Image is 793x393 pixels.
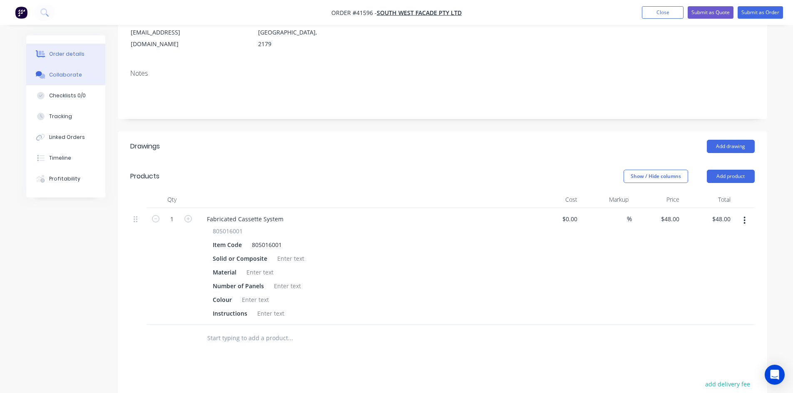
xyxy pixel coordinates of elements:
[209,266,240,278] div: Material
[738,6,783,19] button: Submit as Order
[209,252,271,264] div: Solid or Composite
[377,9,462,17] a: South West Facade Pty Ltd
[331,9,377,17] span: Order #41596 -
[209,294,235,306] div: Colour
[130,141,160,151] div: Drawings
[15,6,27,19] img: Factory
[26,85,105,106] button: Checklists 0/0
[130,69,755,77] div: Notes
[209,280,267,292] div: Number of Panels
[632,191,683,208] div: Price
[49,71,82,79] div: Collaborate
[209,307,251,319] div: Instructions
[624,170,688,183] button: Show / Hide columns
[707,140,755,153] button: Add drawing
[707,170,755,183] button: Add product
[207,330,373,346] input: Start typing to add a product...
[249,239,285,251] div: 805016001
[213,227,243,235] span: 805016001
[688,6,733,19] button: Submit as Quote
[49,133,85,141] div: Linked Orders
[49,113,72,120] div: Tracking
[131,15,200,50] div: [PERSON_NAME][EMAIL_ADDRESS][DOMAIN_NAME]
[683,191,734,208] div: Total
[26,127,105,148] button: Linked Orders
[26,168,105,189] button: Profitability
[26,148,105,168] button: Timeline
[642,6,684,19] button: Close
[147,191,197,208] div: Qty
[49,50,85,58] div: Order details
[26,44,105,64] button: Order details
[701,378,755,390] button: add delivery fee
[49,175,80,183] div: Profitability
[49,92,86,99] div: Checklists 0/0
[130,171,159,181] div: Products
[258,3,327,50] div: [GEOGRAPHIC_DATA], [GEOGRAPHIC_DATA], [GEOGRAPHIC_DATA], 2179
[765,365,785,385] div: Open Intercom Messenger
[26,64,105,85] button: Collaborate
[627,214,632,224] span: %
[26,106,105,127] button: Tracking
[209,239,245,251] div: Item Code
[200,213,290,225] div: Fabricated Cassette System
[581,191,632,208] div: Markup
[49,154,71,162] div: Timeline
[530,191,581,208] div: Cost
